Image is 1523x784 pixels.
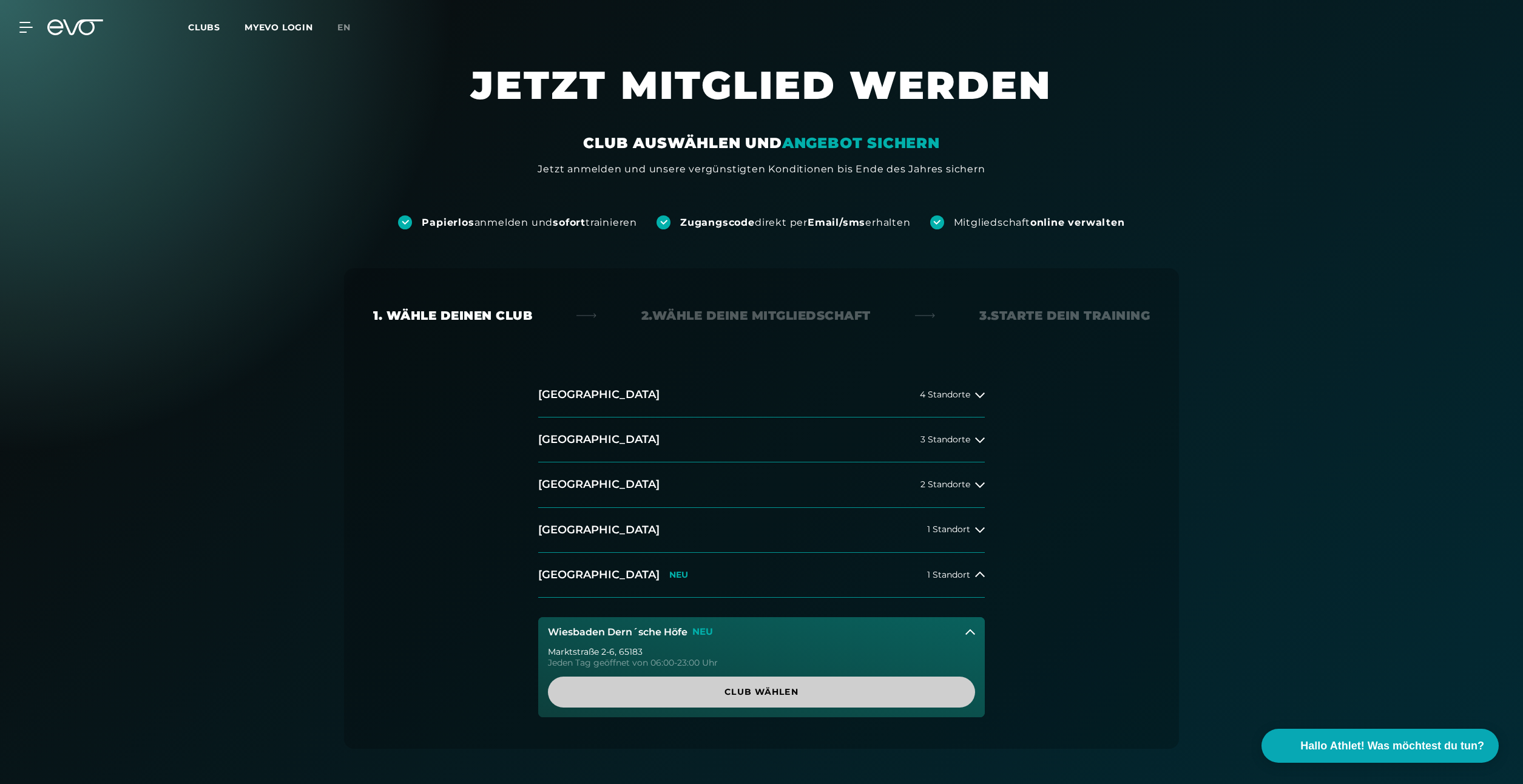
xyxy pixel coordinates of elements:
[954,216,1125,229] div: Mitgliedschaft
[782,134,940,152] em: ANGEBOT SICHERN
[538,617,985,647] button: Wiesbaden Dern´sche HöfeNEU
[669,570,688,580] p: NEU
[553,217,586,228] strong: sofort
[538,477,660,492] h2: [GEOGRAPHIC_DATA]
[1030,217,1125,228] strong: online verwalten
[548,627,687,638] h3: Wiesbaden Dern´sche Höfe
[538,508,985,553] button: [GEOGRAPHIC_DATA]1 Standort
[337,22,351,33] span: en
[538,387,660,402] h2: [GEOGRAPHIC_DATA]
[1261,729,1499,763] button: Hallo Athlet! Was möchtest du tun?
[548,677,975,708] a: Club wählen
[245,22,313,33] a: MYEVO LOGIN
[680,217,755,228] strong: Zugangscode
[1300,738,1484,754] span: Hallo Athlet! Was möchtest du tun?
[548,658,975,667] div: Jeden Tag geöffnet von 06:00-23:00 Uhr
[337,21,365,35] a: en
[548,647,975,656] div: Marktstraße 2-6 , 65183
[920,390,970,399] span: 4 Standorte
[920,480,970,489] span: 2 Standorte
[538,417,985,462] button: [GEOGRAPHIC_DATA]3 Standorte
[188,22,220,33] span: Clubs
[188,21,245,33] a: Clubs
[577,686,946,698] span: Club wählen
[373,307,532,324] div: 1. Wähle deinen Club
[538,522,660,538] h2: [GEOGRAPHIC_DATA]
[920,435,970,444] span: 3 Standorte
[927,525,970,534] span: 1 Standort
[692,627,713,637] p: NEU
[397,61,1126,133] h1: JETZT MITGLIED WERDEN
[538,373,985,417] button: [GEOGRAPHIC_DATA]4 Standorte
[680,216,910,229] div: direkt per erhalten
[538,162,985,177] div: Jetzt anmelden und unsere vergünstigten Konditionen bis Ende des Jahres sichern
[808,217,865,228] strong: Email/sms
[538,553,985,598] button: [GEOGRAPHIC_DATA]NEU1 Standort
[979,307,1150,324] div: 3. Starte dein Training
[538,567,660,583] h2: [GEOGRAPHIC_DATA]
[422,216,637,229] div: anmelden und trainieren
[641,307,871,324] div: 2. Wähle deine Mitgliedschaft
[538,432,660,447] h2: [GEOGRAPHIC_DATA]
[583,133,939,153] div: CLUB AUSWÄHLEN UND
[422,217,474,228] strong: Papierlos
[927,570,970,580] span: 1 Standort
[538,462,985,507] button: [GEOGRAPHIC_DATA]2 Standorte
